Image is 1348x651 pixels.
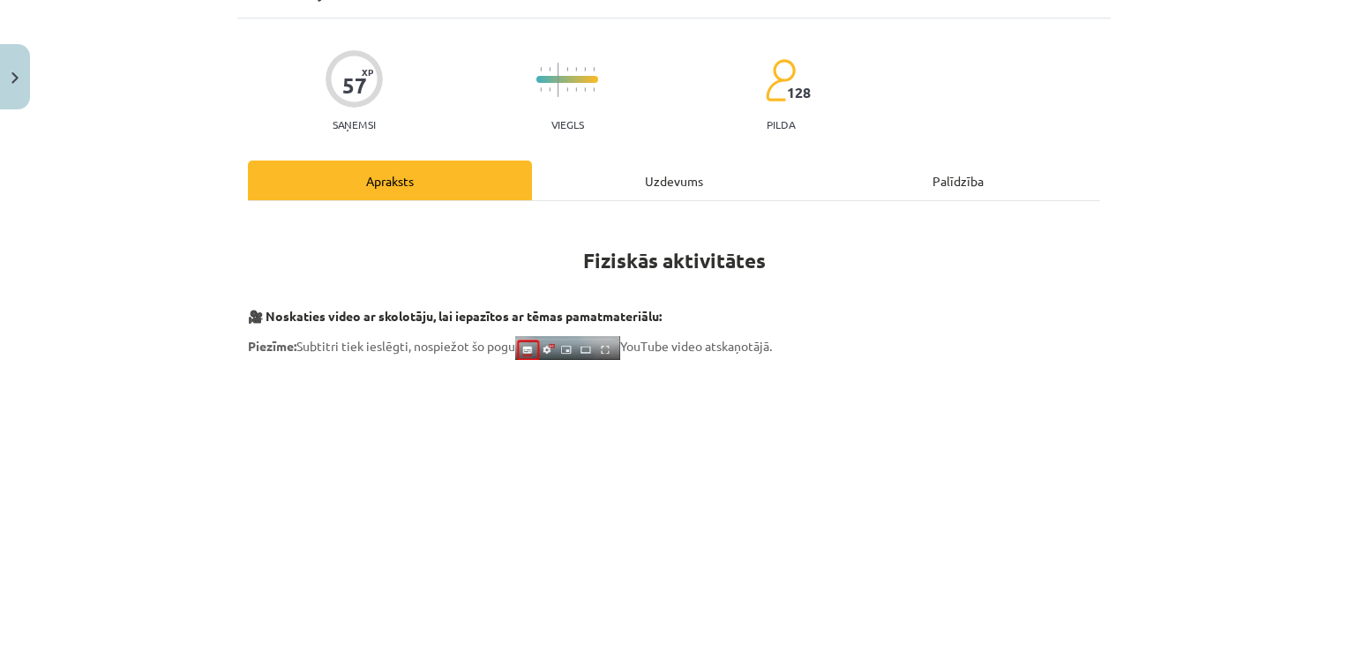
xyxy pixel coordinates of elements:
img: icon-short-line-57e1e144782c952c97e751825c79c345078a6d821885a25fce030b3d8c18986b.svg [575,87,577,92]
img: icon-close-lesson-0947bae3869378f0d4975bcd49f059093ad1ed9edebbc8119c70593378902aed.svg [11,72,19,84]
img: icon-short-line-57e1e144782c952c97e751825c79c345078a6d821885a25fce030b3d8c18986b.svg [540,87,542,92]
img: icon-short-line-57e1e144782c952c97e751825c79c345078a6d821885a25fce030b3d8c18986b.svg [593,67,595,71]
strong: 🎥 Noskaties video ar skolotāju, lai iepazītos ar tēmas pamatmateriālu: [248,308,662,324]
p: Saņemsi [326,118,383,131]
img: icon-short-line-57e1e144782c952c97e751825c79c345078a6d821885a25fce030b3d8c18986b.svg [575,67,577,71]
strong: Fiziskās aktivitātes [583,248,766,273]
img: icon-short-line-57e1e144782c952c97e751825c79c345078a6d821885a25fce030b3d8c18986b.svg [566,67,568,71]
span: 128 [787,85,811,101]
img: icon-short-line-57e1e144782c952c97e751825c79c345078a6d821885a25fce030b3d8c18986b.svg [566,87,568,92]
img: icon-long-line-d9ea69661e0d244f92f715978eff75569469978d946b2353a9bb055b3ed8787d.svg [558,63,559,97]
div: Uzdevums [532,161,816,200]
img: icon-short-line-57e1e144782c952c97e751825c79c345078a6d821885a25fce030b3d8c18986b.svg [593,87,595,92]
div: Palīdzība [816,161,1100,200]
p: pilda [767,118,795,131]
p: Viegls [551,118,584,131]
img: icon-short-line-57e1e144782c952c97e751825c79c345078a6d821885a25fce030b3d8c18986b.svg [549,87,550,92]
img: icon-short-line-57e1e144782c952c97e751825c79c345078a6d821885a25fce030b3d8c18986b.svg [584,67,586,71]
span: Subtitri tiek ieslēgti, nospiežot šo pogu YouTube video atskaņotājā. [248,338,772,354]
div: Apraksts [248,161,532,200]
img: students-c634bb4e5e11cddfef0936a35e636f08e4e9abd3cc4e673bd6f9a4125e45ecb1.svg [765,58,796,102]
div: 57 [342,73,367,98]
span: XP [362,67,373,77]
img: icon-short-line-57e1e144782c952c97e751825c79c345078a6d821885a25fce030b3d8c18986b.svg [540,67,542,71]
img: icon-short-line-57e1e144782c952c97e751825c79c345078a6d821885a25fce030b3d8c18986b.svg [549,67,550,71]
img: icon-short-line-57e1e144782c952c97e751825c79c345078a6d821885a25fce030b3d8c18986b.svg [584,87,586,92]
strong: Piezīme: [248,338,296,354]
